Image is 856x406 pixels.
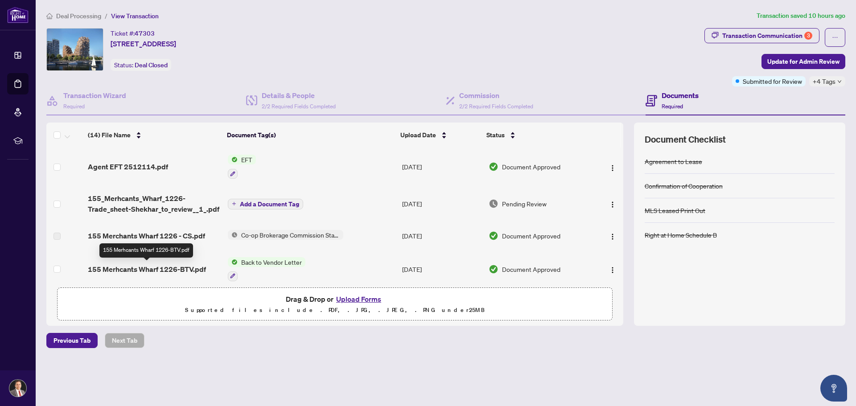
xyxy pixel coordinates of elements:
[645,181,723,191] div: Confirmation of Cooperation
[645,205,705,215] div: MLS Leased Print Out
[704,28,819,43] button: Transaction Communication3
[111,59,171,71] div: Status:
[262,90,336,101] h4: Details & People
[135,29,155,37] span: 47303
[804,32,812,40] div: 3
[609,201,616,208] img: Logo
[333,293,384,305] button: Upload Forms
[88,230,205,241] span: 155 Merchants Wharf 1226 - CS.pdf
[397,123,483,148] th: Upload Date
[228,155,256,179] button: Status IconEFT
[459,90,533,101] h4: Commission
[837,79,842,84] span: down
[228,230,343,240] button: Status IconCo-op Brokerage Commission Statement
[88,130,131,140] span: (14) File Name
[262,103,336,110] span: 2/2 Required Fields Completed
[111,28,155,38] div: Ticket #:
[88,193,220,214] span: 155_Merhcants_Wharf_1226-Trade_sheet-Shekhar_to_review__1_.pdf
[489,199,498,209] img: Document Status
[228,155,238,164] img: Status Icon
[238,155,256,164] span: EFT
[46,13,53,19] span: home
[9,380,26,397] img: Profile Icon
[483,123,590,148] th: Status
[605,160,620,174] button: Logo
[223,123,397,148] th: Document Tag(s)
[832,34,838,41] span: ellipsis
[502,162,560,172] span: Document Approved
[240,201,299,207] span: Add a Document Tag
[645,133,726,146] span: Document Checklist
[135,61,168,69] span: Deal Closed
[609,233,616,240] img: Logo
[662,103,683,110] span: Required
[63,305,607,316] p: Supported files include .PDF, .JPG, .JPEG, .PNG under 25 MB
[228,198,303,209] button: Add a Document Tag
[767,54,840,69] span: Update for Admin Review
[399,186,485,221] td: [DATE]
[459,103,533,110] span: 2/2 Required Fields Completed
[99,243,193,258] div: 155 Merhcants Wharf 1226-BTV.pdf
[605,197,620,211] button: Logo
[46,333,98,348] button: Previous Tab
[63,103,85,110] span: Required
[609,267,616,274] img: Logo
[111,38,176,49] span: [STREET_ADDRESS]
[56,12,101,20] span: Deal Processing
[47,29,103,70] img: IMG-C12314170_1.jpg
[502,199,547,209] span: Pending Review
[757,11,845,21] article: Transaction saved 10 hours ago
[399,148,485,186] td: [DATE]
[605,262,620,276] button: Logo
[105,333,144,348] button: Next Tab
[609,164,616,172] img: Logo
[645,156,702,166] div: Agreement to Lease
[105,11,107,21] li: /
[399,221,485,250] td: [DATE]
[489,264,498,274] img: Document Status
[286,293,384,305] span: Drag & Drop or
[238,230,343,240] span: Co-op Brokerage Commission Statement
[761,54,845,69] button: Update for Admin Review
[486,130,505,140] span: Status
[228,230,238,240] img: Status Icon
[502,231,560,241] span: Document Approved
[111,12,159,20] span: View Transaction
[662,90,699,101] h4: Documents
[88,161,168,172] span: Agent EFT 2512114.pdf
[400,130,436,140] span: Upload Date
[232,201,236,206] span: plus
[502,264,560,274] span: Document Approved
[722,29,812,43] div: Transaction Communication
[399,250,485,288] td: [DATE]
[58,288,612,321] span: Drag & Drop orUpload FormsSupported files include .PDF, .JPG, .JPEG, .PNG under25MB
[63,90,126,101] h4: Transaction Wizard
[645,230,717,240] div: Right at Home Schedule B
[88,264,206,275] span: 155 Merhcants Wharf 1226-BTV.pdf
[228,257,238,267] img: Status Icon
[7,7,29,23] img: logo
[820,375,847,402] button: Open asap
[813,76,835,86] span: +4 Tags
[489,231,498,241] img: Document Status
[238,257,305,267] span: Back to Vendor Letter
[53,333,91,348] span: Previous Tab
[743,76,802,86] span: Submitted for Review
[605,229,620,243] button: Logo
[84,123,223,148] th: (14) File Name
[489,162,498,172] img: Document Status
[228,199,303,209] button: Add a Document Tag
[228,257,305,281] button: Status IconBack to Vendor Letter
